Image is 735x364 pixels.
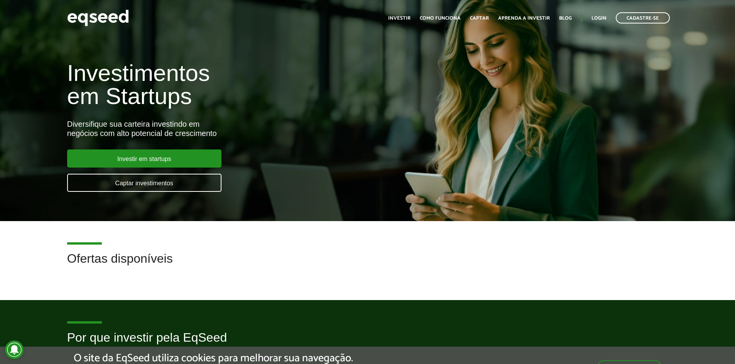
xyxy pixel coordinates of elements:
a: Blog [559,16,572,21]
a: Cadastre-se [616,12,670,23]
h2: Ofertas disponíveis [67,252,668,277]
a: Captar investimentos [67,174,221,192]
h1: Investimentos em Startups [67,62,423,108]
a: Investir em startups [67,149,221,168]
div: Diversifique sua carteira investindo em negócios com alto potencial de crescimento [67,119,423,138]
a: Aprenda a investir [498,16,550,21]
h2: Por que investir pela EqSeed [67,331,668,356]
a: Captar [470,16,489,21]
img: EqSeed [67,8,129,28]
a: Login [591,16,607,21]
a: Como funciona [420,16,461,21]
a: Investir [388,16,411,21]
